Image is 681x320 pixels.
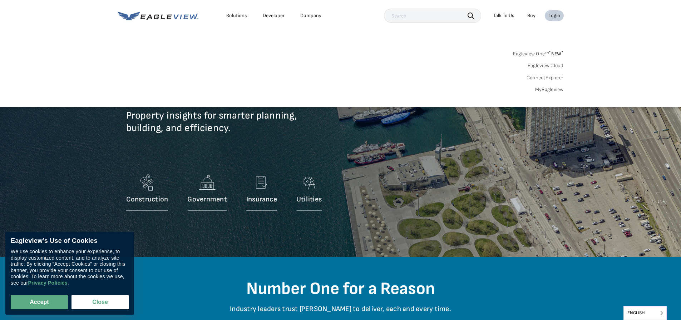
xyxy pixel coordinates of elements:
input: Search [384,9,481,23]
p: Utilities [296,195,322,204]
h2: Number One for a Reason [132,279,550,299]
span: NEW [549,51,563,57]
button: Close [71,295,129,309]
div: We use cookies to enhance your experience, to display customized content, and to analyze site tra... [11,249,129,286]
aside: Language selected: English [623,306,667,320]
div: Talk To Us [493,12,514,19]
a: Privacy Policies [28,280,67,286]
div: Company [300,12,321,19]
p: Government [187,195,227,204]
a: Eagleview Cloud [528,62,564,69]
a: Utilities [296,172,322,215]
a: Government [187,172,227,215]
a: Eagleview One™*NEW* [513,49,564,57]
a: ConnectExplorer [527,75,564,81]
div: Solutions [226,12,247,19]
button: Accept [11,295,68,309]
p: Construction [126,195,168,204]
span: English [624,306,666,320]
a: MyEagleview [535,86,564,93]
div: Login [548,12,560,19]
a: Construction [126,172,168,215]
a: Insurance [246,172,277,215]
p: Insurance [246,195,277,204]
a: Developer [263,12,285,19]
a: Buy [527,12,536,19]
div: Eagleview’s Use of Cookies [11,237,129,245]
p: Property insights for smarter planning, building, and efficiency. [126,109,384,145]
